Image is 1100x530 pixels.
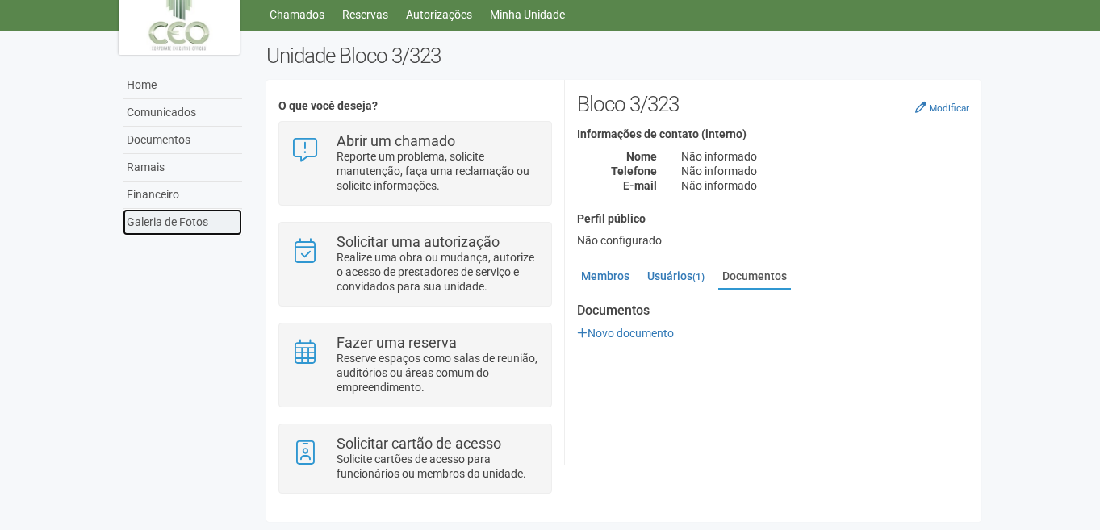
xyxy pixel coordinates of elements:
[123,182,242,209] a: Financeiro
[291,134,539,193] a: Abrir um chamado Reporte um problema, solicite manutenção, faça uma reclamação ou solicite inform...
[337,452,539,481] p: Solicite cartões de acesso para funcionários ou membros da unidade.
[669,149,981,164] div: Não informado
[577,92,969,116] h2: Bloco 3/323
[577,327,674,340] a: Novo documento
[577,233,969,248] div: Não configurado
[270,3,324,26] a: Chamados
[123,127,242,154] a: Documentos
[929,102,969,114] small: Modificar
[577,303,969,318] strong: Documentos
[623,179,657,192] strong: E-mail
[266,44,982,68] h2: Unidade Bloco 3/323
[123,154,242,182] a: Ramais
[577,264,634,288] a: Membros
[123,99,242,127] a: Comunicados
[669,164,981,178] div: Não informado
[577,213,969,225] h4: Perfil público
[692,271,705,282] small: (1)
[337,334,457,351] strong: Fazer uma reserva
[342,3,388,26] a: Reservas
[291,235,539,294] a: Solicitar uma autorização Realize uma obra ou mudança, autorize o acesso de prestadores de serviç...
[406,3,472,26] a: Autorizações
[337,351,539,394] p: Reserve espaços como salas de reunião, auditórios ou áreas comum do empreendimento.
[337,149,539,193] p: Reporte um problema, solicite manutenção, faça uma reclamação ou solicite informações.
[669,178,981,193] div: Não informado
[490,3,565,26] a: Minha Unidade
[123,209,242,236] a: Galeria de Fotos
[718,264,791,290] a: Documentos
[291,436,539,481] a: Solicitar cartão de acesso Solicite cartões de acesso para funcionários ou membros da unidade.
[577,128,969,140] h4: Informações de contato (interno)
[337,132,455,149] strong: Abrir um chamado
[337,435,501,452] strong: Solicitar cartão de acesso
[337,233,500,250] strong: Solicitar uma autorização
[643,264,709,288] a: Usuários(1)
[915,101,969,114] a: Modificar
[611,165,657,177] strong: Telefone
[291,336,539,394] a: Fazer uma reserva Reserve espaços como salas de reunião, auditórios ou áreas comum do empreendime...
[278,100,552,112] h4: O que você deseja?
[123,72,242,99] a: Home
[337,250,539,294] p: Realize uma obra ou mudança, autorize o acesso de prestadores de serviço e convidados para sua un...
[626,150,657,163] strong: Nome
